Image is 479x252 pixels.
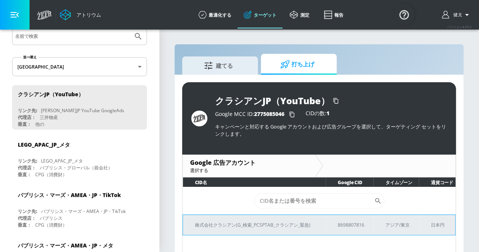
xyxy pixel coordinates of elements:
[254,110,284,117] font: 2775085046
[41,208,126,214] font: パブリシス・マーズ・AMEA・JP・TikTok
[12,85,147,130] div: クラシアンJP（YouTube）リンク先:[PERSON_NAME]JP YouTube GoogleAds代理店：三井物産垂直：他の
[35,121,44,127] font: 他の
[215,110,254,117] font: Google MCC ID:
[18,107,37,114] font: リンク先:
[216,62,233,69] font: 建てる
[195,179,207,186] font: CID名
[18,121,31,127] font: 垂直：
[18,208,37,214] font: リンク先:
[35,171,67,178] font: CPG（消費財）
[12,136,147,180] div: LEGO_APAC_JP_メタリンク先:LEGO_APAC_JP_メタ代理店：パブリシス・グローバル（親会社）垂直：CPG（消費財）
[431,222,445,228] font: 日本円
[300,12,309,18] font: 測定
[40,164,112,171] font: パブリシス・グローバル（親会社）
[450,12,462,18] span: ログイン: kenta.kurishima@mbk-digital.co.jp
[190,167,208,174] font: 選択する
[292,60,314,68] font: 打ち上げ
[338,222,364,228] font: 8698807816
[442,10,471,19] button: 健太
[41,107,124,114] font: [PERSON_NAME]JP YouTube GoogleAds
[18,171,31,178] font: 垂直：
[254,193,384,208] div: CID名または番号を検索
[462,25,471,29] font: 4.25.4
[190,158,256,167] font: Google 広告アカウント
[453,12,462,17] font: 健太
[18,242,113,249] font: パブリシス・マーズ・AMEA・JP・メタ
[195,222,310,228] font: 株式会社クラシアン(G_検索_PCSPTAB_クラシアン_緊急)
[431,179,453,186] font: 通貨コード
[76,11,101,18] font: アトリウム
[209,12,231,18] font: 最適化する
[393,4,415,25] button: オープンリソースセンター
[18,222,31,228] font: 垂直：
[40,215,62,221] font: パブリシス
[18,215,36,221] font: 代理店：
[60,9,101,20] a: アトリウム
[254,193,374,208] input: CID名または番号を検索
[18,158,37,164] font: リンク先:
[326,110,329,117] font: 1
[183,155,315,177] div: Google 広告アカウント選択する
[215,94,330,107] font: クラシアンJP（YouTube）
[23,55,37,59] font: 並べ替え
[18,141,70,148] font: LEGO_APAC_JP_メタ
[334,12,343,18] font: 報告
[17,64,64,70] font: [GEOGRAPHIC_DATA]
[12,186,147,230] div: パブリシス・マーズ・AMEA・JP・TikTokリンク先:パブリシス・マーズ・AMEA・JP・TikTok代理店：パブリシス垂直：CPG（消費財）
[338,179,362,186] font: Google CID
[385,222,410,228] font: アジア/東京
[215,123,446,137] font: キャンペーンと対応する Google アカウントおよび広告グループを選択して、ターゲティング セットをリンクします。
[447,25,462,29] font: バージョン
[18,191,121,199] font: パブリシス・マーズ・AMEA・JP・TikTok
[18,91,84,98] font: クラシアンJP（YouTube）
[254,12,276,18] font: ターゲット
[40,114,58,121] font: 三井物産
[385,179,412,186] font: タイムゾーン
[306,110,326,117] font: CIDの数:
[18,164,36,171] font: 代理店：
[15,31,130,41] input: 名前で検索
[18,114,36,121] font: 代理店：
[35,222,67,228] font: CPG（消費財）
[41,158,83,164] font: LEGO_APAC_JP_メタ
